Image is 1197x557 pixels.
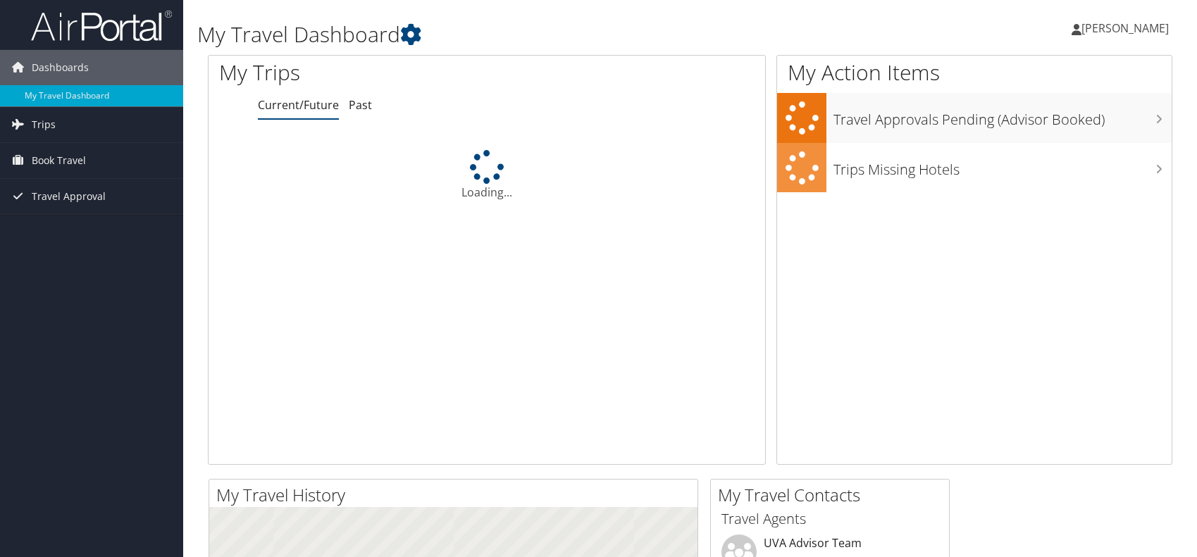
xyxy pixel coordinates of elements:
span: Dashboards [32,50,89,85]
h3: Travel Agents [721,509,938,529]
h2: My Travel Contacts [718,483,949,507]
h1: My Action Items [777,58,1172,87]
a: [PERSON_NAME] [1072,7,1183,49]
h3: Travel Approvals Pending (Advisor Booked) [833,103,1172,130]
h1: My Travel Dashboard [197,20,855,49]
a: Current/Future [258,97,339,113]
span: [PERSON_NAME] [1081,20,1169,36]
a: Trips Missing Hotels [777,143,1172,193]
a: Travel Approvals Pending (Advisor Booked) [777,93,1172,143]
h1: My Trips [219,58,523,87]
span: Travel Approval [32,179,106,214]
span: Trips [32,107,56,142]
h3: Trips Missing Hotels [833,153,1172,180]
h2: My Travel History [216,483,697,507]
span: Book Travel [32,143,86,178]
div: Loading... [209,150,765,201]
a: Past [349,97,372,113]
img: airportal-logo.png [31,9,172,42]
